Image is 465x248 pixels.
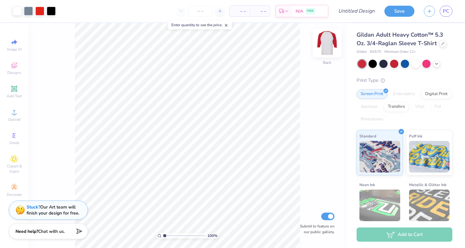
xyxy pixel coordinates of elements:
[357,49,367,55] span: Gildan
[333,5,380,17] input: Untitled Design
[254,8,266,15] span: – –
[409,133,422,139] span: Puff Ink
[7,47,22,52] span: Image AI
[7,94,22,99] span: Add Text
[8,117,21,122] span: Upload
[9,140,19,145] span: Greek
[384,49,416,55] span: Minimum Order: 12 +
[296,8,303,15] span: N/A
[357,115,387,124] div: Rhinestones
[207,233,217,239] span: 100 %
[384,6,414,17] button: Save
[27,204,40,210] strong: Stuck?
[357,77,452,84] div: Print Type
[384,102,409,112] div: Transfers
[411,102,429,112] div: Vinyl
[359,181,375,188] span: Neon Ink
[7,192,22,197] span: Decorate
[440,6,452,17] a: PC
[3,164,25,174] span: Clipart & logos
[421,89,452,99] div: Digital Print
[27,204,79,216] div: Our Art team will finish your design for free.
[359,133,376,139] span: Standard
[370,49,381,55] span: # G570
[389,89,419,99] div: Embroidery
[323,60,331,65] div: Back
[409,190,450,221] img: Metallic & Glitter Ink
[233,8,246,15] span: – –
[359,190,400,221] img: Neon Ink
[15,228,38,234] strong: Need help?
[7,70,21,75] span: Designs
[357,89,387,99] div: Screen Print
[409,181,446,188] span: Metallic & Glitter Ink
[307,9,314,13] span: FREE
[38,228,65,234] span: Chat with us.
[297,223,334,235] label: Submit to feature on our public gallery.
[357,31,443,47] span: Gildan Adult Heavy Cotton™ 5.3 Oz. 3/4-Raglan Sleeve T-Shirt
[431,102,445,112] div: Foil
[359,141,400,172] img: Standard
[409,141,450,172] img: Puff Ink
[315,30,340,56] img: Back
[357,102,382,112] div: Applique
[168,21,232,29] div: Enter quantity to see the price.
[443,8,449,15] span: PC
[188,5,213,17] input: – –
